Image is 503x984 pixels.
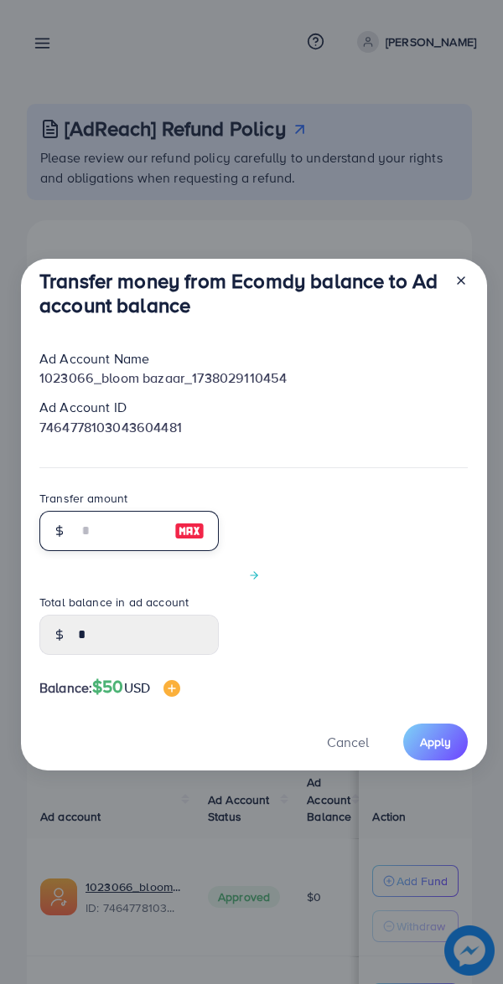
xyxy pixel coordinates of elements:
img: image [163,680,180,697]
div: 7464778103043604481 [26,418,481,437]
div: 1023066_bloom bazaar_1738029110454 [26,368,481,388]
span: Balance: [39,678,92,698]
div: Ad Account ID [26,398,481,417]
button: Cancel [306,724,390,760]
span: Apply [420,734,451,750]
h3: Transfer money from Ecomdy balance to Ad account balance [39,269,441,317]
button: Apply [403,724,468,760]
h4: $50 [92,677,180,698]
label: Total balance in ad account [39,594,189,610]
div: Ad Account Name [26,349,481,368]
span: Cancel [327,733,369,751]
span: USD [124,678,150,697]
label: Transfer amount [39,490,127,507]
img: image [174,521,205,541]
